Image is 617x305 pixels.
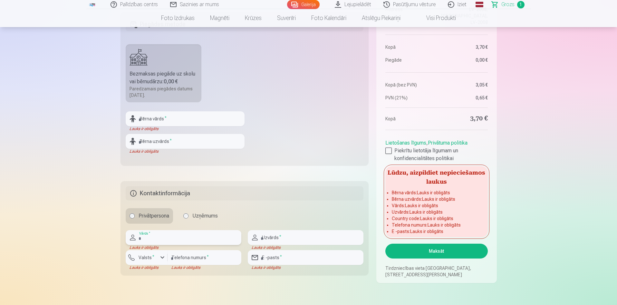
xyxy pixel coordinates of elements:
img: /fa3 [89,3,96,6]
a: Atslēgu piekariņi [354,9,408,27]
button: Maksāt [385,244,487,259]
div: , [385,137,487,162]
a: Lietošanas līgums [385,140,426,146]
dt: Kopā [385,114,433,123]
label: Privātpersona [126,208,173,224]
dd: 3,70 € [440,44,488,50]
label: Piekrītu lietotāja līgumam un konfidencialitātes politikai [385,147,487,162]
button: Valsts* [126,250,168,265]
a: Visi produkti [408,9,464,27]
h5: Kontaktinformācija [126,186,364,200]
li: Telefona numurs : Lauks ir obligāts [392,222,481,228]
div: Lauks ir obligāts [168,265,241,270]
div: Lauks ir obligāts [248,245,363,250]
a: Suvenīri [269,9,304,27]
dt: PVN (21%) [385,95,433,101]
div: Paredzamais piegādes datums [DATE]. [130,86,198,98]
a: Privātuma politika [428,140,468,146]
input: Privātpersona [130,213,135,219]
dd: 3,70 € [440,114,488,123]
div: Lauks ir obligāts [248,265,363,270]
div: Bezmaksas piegāde uz skolu vai bērnudārzu : [130,70,198,86]
li: E -pasts : Lauks ir obligāts [392,228,481,235]
label: Valsts [136,254,157,261]
a: Foto izdrukas [153,9,202,27]
span: Grozs [501,1,515,8]
dt: Piegāde [385,57,433,63]
div: Lauks ir obligāts [126,265,168,270]
dd: 0,00 € [440,57,488,63]
h5: Lūdzu, aizpildiet nepieciešamos laukus [385,166,487,187]
li: Country code : Lauks ir obligāts [392,215,481,222]
label: Uzņēmums [179,208,222,224]
li: Vārds : Lauks ir obligāts [392,202,481,209]
li: Uzvārds : Lauks ir obligāts [392,209,481,215]
div: Lauks ir obligāts [126,245,241,250]
dt: Kopā (bez PVN) [385,82,433,88]
dd: 3,05 € [440,82,488,88]
div: Lauks ir obligāts [126,149,245,154]
input: Uzņēmums [183,213,188,219]
b: 0,00 € [164,78,178,85]
p: Tirdzniecības vieta [GEOGRAPHIC_DATA], [STREET_ADDRESS][PERSON_NAME] [385,265,487,278]
a: Magnēti [202,9,237,27]
a: Krūzes [237,9,269,27]
a: Foto kalendāri [304,9,354,27]
li: Bērna vārds : Lauks ir obligāts [392,189,481,196]
div: Lauks ir obligāts [126,126,245,131]
dt: Kopā [385,44,433,50]
span: 1 [517,1,525,8]
li: Bērna uzvārds : Lauks ir obligāts [392,196,481,202]
dd: 0,65 € [440,95,488,101]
